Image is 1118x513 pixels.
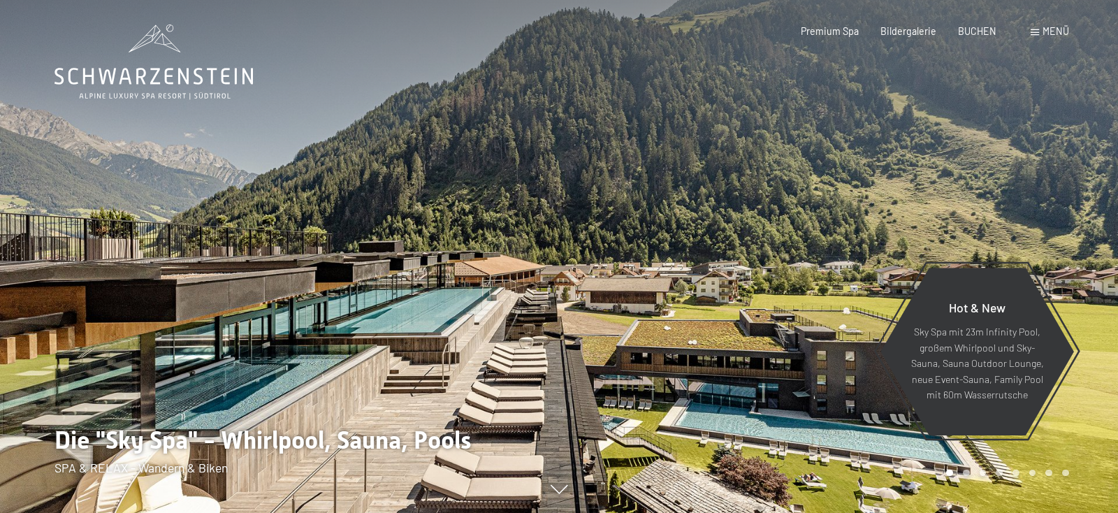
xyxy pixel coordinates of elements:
a: Hot & New Sky Spa mit 23m Infinity Pool, großem Whirlpool und Sky-Sauna, Sauna Outdoor Lounge, ne... [880,267,1075,436]
div: Carousel Page 6 [1029,470,1036,477]
p: Sky Spa mit 23m Infinity Pool, großem Whirlpool und Sky-Sauna, Sauna Outdoor Lounge, neue Event-S... [910,324,1044,403]
div: Carousel Page 5 [1012,470,1019,477]
div: Carousel Page 2 [963,470,970,477]
div: Carousel Page 4 [996,470,1003,477]
div: Carousel Page 7 [1045,470,1052,477]
div: Carousel Pagination [941,470,1068,477]
a: Premium Spa [801,25,859,37]
span: Menü [1043,25,1069,37]
a: Bildergalerie [880,25,936,37]
a: BUCHEN [958,25,996,37]
span: Hot & New [949,300,1006,315]
div: Carousel Page 8 [1062,470,1069,477]
div: Carousel Page 3 [980,470,987,477]
div: Carousel Page 1 (Current Slide) [946,470,953,477]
